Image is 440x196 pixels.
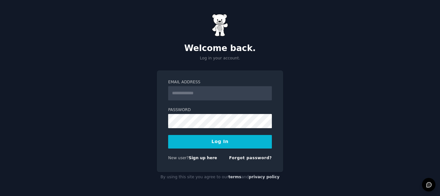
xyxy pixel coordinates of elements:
[157,56,283,61] p: Log in your account.
[168,107,272,113] label: Password
[157,43,283,54] h2: Welcome back.
[228,175,241,179] a: terms
[168,135,272,149] button: Log In
[157,172,283,182] div: By using this site you agree to our and
[229,156,272,160] a: Forgot password?
[249,175,280,179] a: privacy policy
[168,79,272,85] label: Email Address
[212,14,228,36] img: Gummy Bear
[189,156,217,160] a: Sign up here
[168,156,189,160] span: New user?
